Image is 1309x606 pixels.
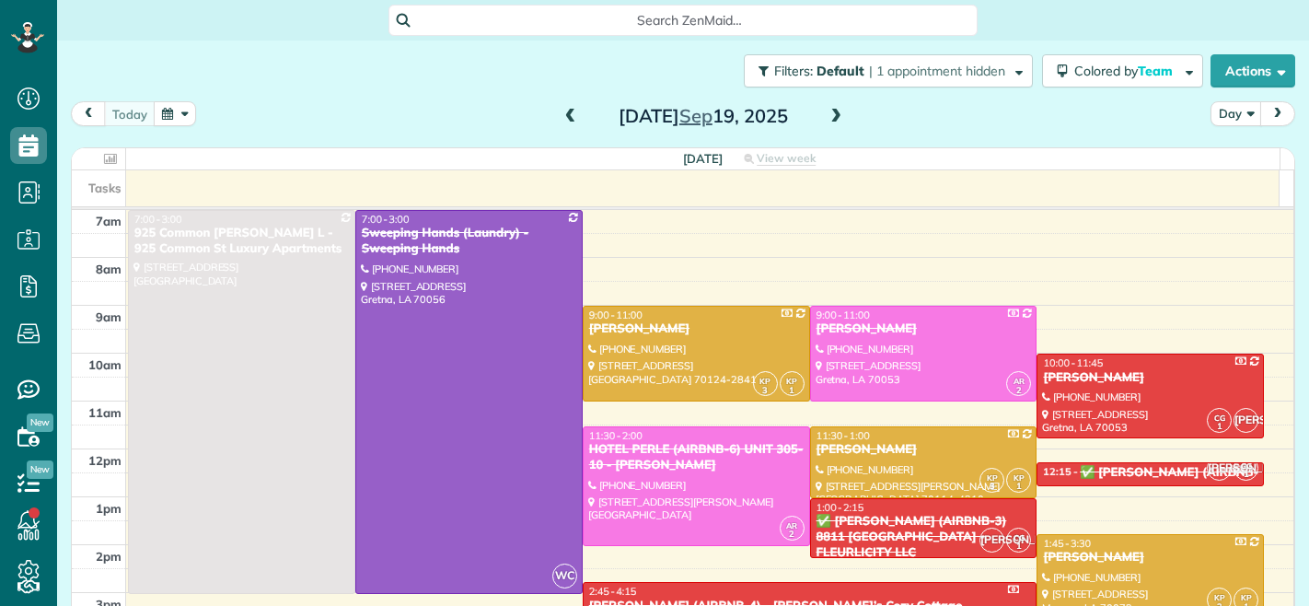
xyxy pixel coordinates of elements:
[588,106,818,126] h2: [DATE] 19, 2025
[552,564,577,589] span: WC
[88,453,122,468] span: 12pm
[1260,101,1295,126] button: next
[1014,376,1025,386] span: AR
[1014,532,1025,542] span: CG
[589,585,637,598] span: 2:45 - 4:15
[1042,550,1258,565] div: [PERSON_NAME]
[27,460,53,479] span: New
[27,414,53,432] span: New
[757,151,816,166] span: View week
[88,357,122,372] span: 10am
[816,514,1032,561] div: ✅ [PERSON_NAME] (AIRBNB-3) 8811 [GEOGRAPHIC_DATA] - FLEURLICITY LLC
[1043,537,1091,550] span: 1:45 - 3:30
[1042,54,1203,87] button: Colored byTeam
[1214,413,1225,423] span: CG
[1014,472,1025,483] span: KP
[735,54,1033,87] a: Filters: Default | 1 appointment hidden
[96,309,122,324] span: 9am
[1007,382,1030,400] small: 2
[589,429,643,442] span: 11:30 - 2:00
[683,151,723,166] span: [DATE]
[96,549,122,564] span: 2pm
[1207,456,1232,481] span: [PERSON_NAME]
[1211,101,1262,126] button: Day
[1138,63,1176,79] span: Team
[96,262,122,276] span: 8am
[980,478,1003,495] small: 3
[679,104,712,127] span: Sep
[816,442,1032,458] div: [PERSON_NAME]
[362,213,410,226] span: 7:00 - 3:00
[588,442,805,473] div: HOTEL PERLE (AIRBNB-6) UNIT 305-10 - [PERSON_NAME]
[1234,466,1257,484] small: 1
[96,501,122,516] span: 1pm
[133,226,350,257] div: 925 Common [PERSON_NAME] L - 925 Common St Luxury Apartments
[817,63,865,79] span: Default
[1074,63,1179,79] span: Colored by
[816,321,1032,337] div: [PERSON_NAME]
[869,63,1005,79] span: | 1 appointment hidden
[104,101,156,126] button: today
[1043,356,1103,369] span: 10:00 - 11:45
[817,309,870,321] span: 9:00 - 11:00
[1214,592,1225,602] span: KP
[88,405,122,420] span: 11am
[1007,538,1030,555] small: 1
[1234,408,1258,433] span: [PERSON_NAME]
[96,214,122,228] span: 7am
[1208,418,1231,436] small: 1
[744,54,1033,87] button: Filters: Default | 1 appointment hidden
[589,309,643,321] span: 9:00 - 11:00
[987,472,998,483] span: KP
[1211,54,1295,87] button: Actions
[817,429,870,442] span: 11:30 - 1:00
[774,63,813,79] span: Filters:
[786,520,797,530] span: AR
[781,526,804,543] small: 2
[781,382,804,400] small: 1
[1007,478,1030,495] small: 1
[134,213,182,226] span: 7:00 - 3:00
[71,101,106,126] button: prev
[361,226,577,257] div: Sweeping Hands (Laundry) - Sweeping Hands
[1042,370,1258,386] div: [PERSON_NAME]
[1241,592,1252,602] span: KP
[588,321,805,337] div: [PERSON_NAME]
[759,376,770,386] span: KP
[817,501,864,514] span: 1:00 - 2:15
[786,376,797,386] span: KP
[88,181,122,195] span: Tasks
[754,382,777,400] small: 3
[979,528,1004,553] span: [PERSON_NAME]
